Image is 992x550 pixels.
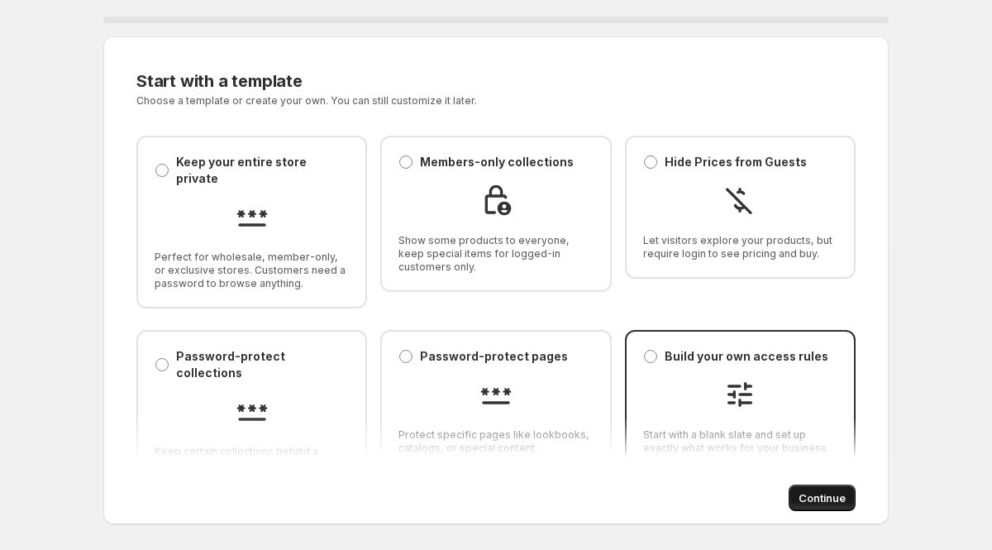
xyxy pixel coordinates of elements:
[398,428,593,455] span: Protect specific pages like lookbooks, catalogs, or special content.
[176,348,349,381] p: Password-protect collections
[799,490,846,506] span: Continue
[723,378,756,411] img: Build your own access rules
[155,251,349,290] span: Perfect for wholesale, member-only, or exclusive stores. Customers need a password to browse anyt...
[420,154,574,170] p: Members-only collections
[479,184,513,217] img: Members-only collections
[176,154,349,187] p: Keep your entire store private
[236,200,269,233] img: Keep your entire store private
[420,348,568,365] p: Password-protect pages
[155,445,349,485] span: Keep certain collections behind a password while the rest of your store is open.
[236,395,269,428] img: Password-protect collections
[665,348,828,365] p: Build your own access rules
[479,378,513,411] img: Password-protect pages
[398,234,593,274] span: Show some products to everyone, keep special items for logged-in customers only.
[789,485,856,511] button: Continue
[723,184,756,217] img: Hide Prices from Guests
[136,71,303,91] span: Start with a template
[665,154,807,170] p: Hide Prices from Guests
[643,428,837,455] span: Start with a blank slate and set up exactly what works for your business.
[643,234,837,261] span: Let visitors explore your products, but require login to see pricing and buy.
[136,94,660,108] p: Choose a template or create your own. You can still customize it later.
